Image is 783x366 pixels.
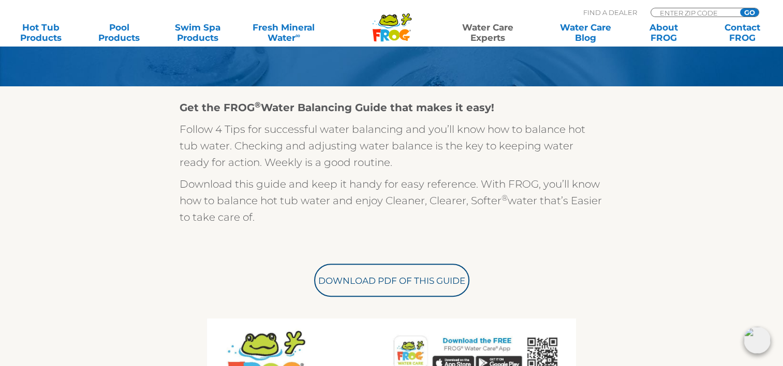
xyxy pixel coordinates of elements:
a: Swim SpaProducts [167,22,228,43]
a: Water CareBlog [555,22,616,43]
input: Zip Code Form [659,8,729,17]
strong: Get the FROG Water Balancing Guide that makes it easy! [180,101,494,114]
sup: ® [501,193,508,203]
p: Find A Dealer [583,8,637,17]
a: Fresh MineralWater∞ [246,22,322,43]
a: ContactFROG [712,22,773,43]
a: Download PDF of this Guide [314,264,469,297]
a: AboutFROG [633,22,695,43]
input: GO [740,8,759,17]
a: Water CareExperts [438,22,537,43]
p: Download this guide and keep it handy for easy reference. With FROG, you’ll know how to balance h... [180,176,604,225]
a: Hot TubProducts [10,22,71,43]
sup: ® [255,100,261,110]
sup: ∞ [296,32,300,39]
img: openIcon [744,327,771,354]
p: Follow 4 Tips for successful water balancing and you’ll know how to balance hot tub water. Checki... [180,121,604,171]
a: PoolProducts [89,22,150,43]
